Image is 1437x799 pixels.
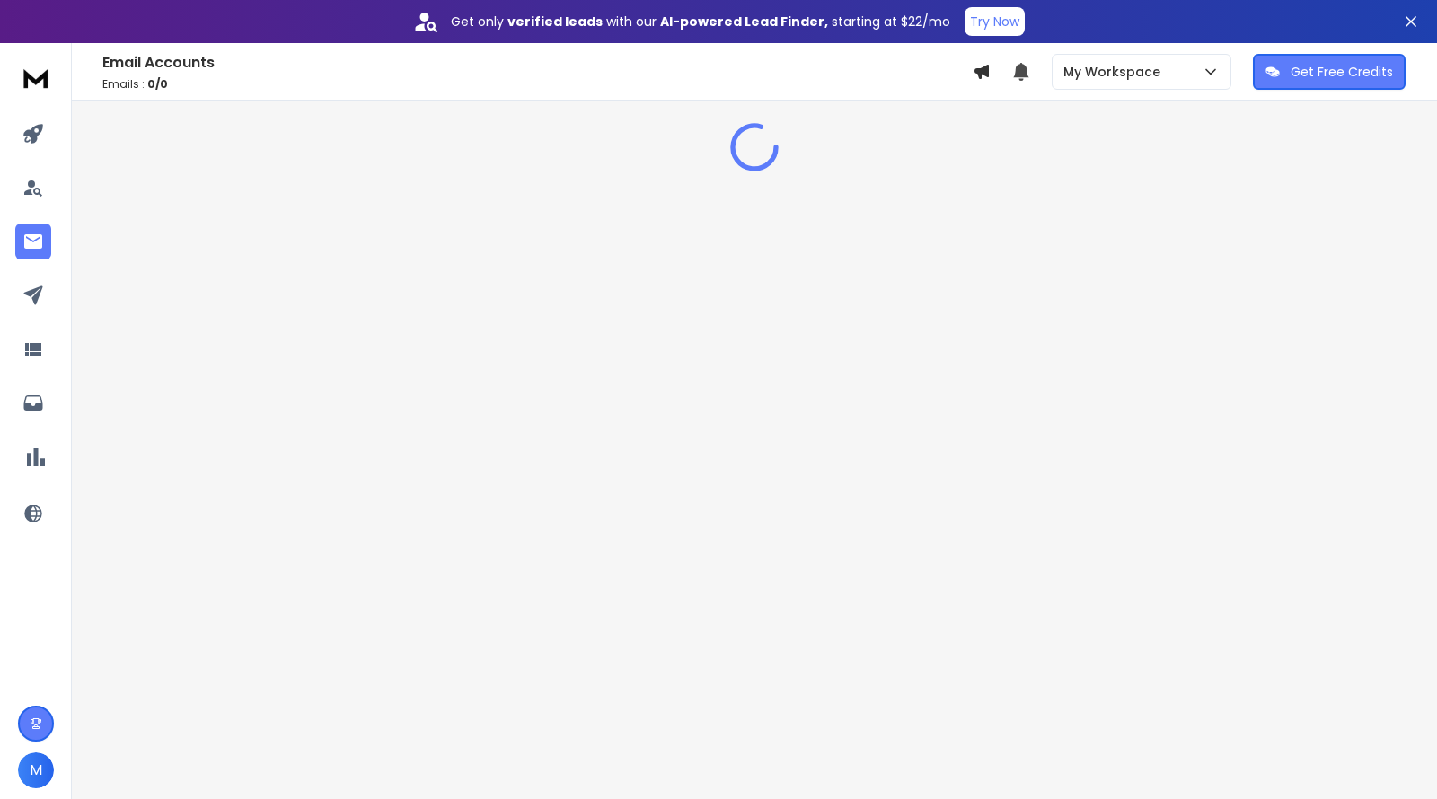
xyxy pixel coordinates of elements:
[660,13,828,31] strong: AI-powered Lead Finder,
[1291,63,1393,81] p: Get Free Credits
[1253,54,1406,90] button: Get Free Credits
[18,61,54,94] img: logo
[1063,63,1168,81] p: My Workspace
[147,76,168,92] span: 0 / 0
[18,752,54,788] button: M
[965,7,1025,36] button: Try Now
[102,52,973,74] h1: Email Accounts
[102,77,973,92] p: Emails :
[507,13,603,31] strong: verified leads
[451,13,950,31] p: Get only with our starting at $22/mo
[970,13,1019,31] p: Try Now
